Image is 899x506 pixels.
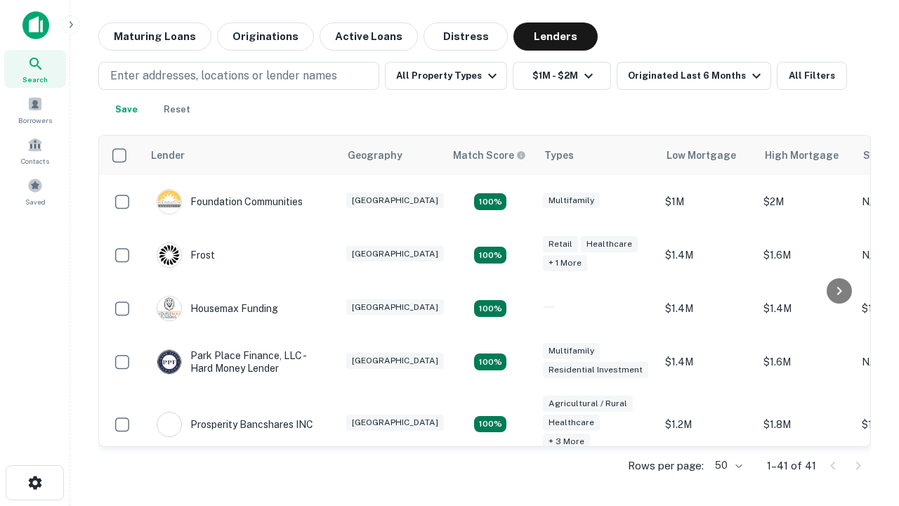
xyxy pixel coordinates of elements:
[385,62,507,90] button: All Property Types
[453,148,523,163] h6: Match Score
[536,136,658,175] th: Types
[346,415,444,431] div: [GEOGRAPHIC_DATA]
[151,147,185,164] div: Lender
[658,282,756,335] td: $1.4M
[348,147,402,164] div: Geography
[157,412,313,437] div: Prosperity Bancshares INC
[543,255,587,271] div: + 1 more
[157,350,181,374] img: picture
[513,22,598,51] button: Lenders
[581,236,638,252] div: Healthcare
[104,96,149,124] button: Save your search to get updates of matches that match your search criteria.
[709,455,744,476] div: 50
[829,394,899,461] iframe: Chat Widget
[346,353,444,369] div: [GEOGRAPHIC_DATA]
[628,458,704,474] p: Rows per page:
[658,228,756,282] td: $1.4M
[658,389,756,460] td: $1.2M
[157,189,303,214] div: Foundation Communities
[543,434,590,450] div: + 3 more
[155,96,199,124] button: Reset
[157,243,181,267] img: picture
[543,396,633,412] div: Agricultural / Rural
[767,458,816,474] p: 1–41 of 41
[658,335,756,389] td: $1.4M
[617,62,771,90] button: Originated Last 6 Months
[157,190,181,214] img: picture
[544,147,574,164] div: Types
[667,147,736,164] div: Low Mortgage
[543,415,600,431] div: Healthcare
[22,11,49,39] img: capitalize-icon.png
[143,136,339,175] th: Lender
[777,62,847,90] button: All Filters
[346,246,444,262] div: [GEOGRAPHIC_DATA]
[474,353,506,370] div: Matching Properties: 4, hasApolloMatch: undefined
[628,67,765,84] div: Originated Last 6 Months
[474,247,506,264] div: Matching Properties: 4, hasApolloMatch: undefined
[346,193,444,209] div: [GEOGRAPHIC_DATA]
[18,115,52,126] span: Borrowers
[474,416,506,433] div: Matching Properties: 7, hasApolloMatch: undefined
[98,22,211,51] button: Maturing Loans
[346,299,444,316] div: [GEOGRAPHIC_DATA]
[658,136,756,175] th: Low Mortgage
[543,343,600,359] div: Multifamily
[424,22,508,51] button: Distress
[543,362,648,378] div: Residential Investment
[474,300,506,317] div: Matching Properties: 4, hasApolloMatch: undefined
[157,297,181,320] img: picture
[25,196,46,207] span: Saved
[4,172,66,210] a: Saved
[339,136,445,175] th: Geography
[217,22,314,51] button: Originations
[157,413,181,436] img: picture
[157,349,325,375] div: Park Place Finance, LLC - Hard Money Lender
[658,175,756,228] td: $1M
[756,175,855,228] td: $2M
[474,193,506,210] div: Matching Properties: 4, hasApolloMatch: undefined
[110,67,337,84] p: Enter addresses, locations or lender names
[320,22,418,51] button: Active Loans
[157,242,215,268] div: Frost
[453,148,526,163] div: Capitalize uses an advanced AI algorithm to match your search with the best lender. The match sco...
[4,131,66,169] a: Contacts
[756,136,855,175] th: High Mortgage
[765,147,839,164] div: High Mortgage
[756,335,855,389] td: $1.6M
[756,228,855,282] td: $1.6M
[756,282,855,335] td: $1.4M
[98,62,379,90] button: Enter addresses, locations or lender names
[22,74,48,85] span: Search
[157,296,278,321] div: Housemax Funding
[4,50,66,88] a: Search
[756,389,855,460] td: $1.8M
[513,62,611,90] button: $1M - $2M
[445,136,536,175] th: Capitalize uses an advanced AI algorithm to match your search with the best lender. The match sco...
[543,236,578,252] div: Retail
[543,193,600,209] div: Multifamily
[4,91,66,129] a: Borrowers
[21,155,49,167] span: Contacts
